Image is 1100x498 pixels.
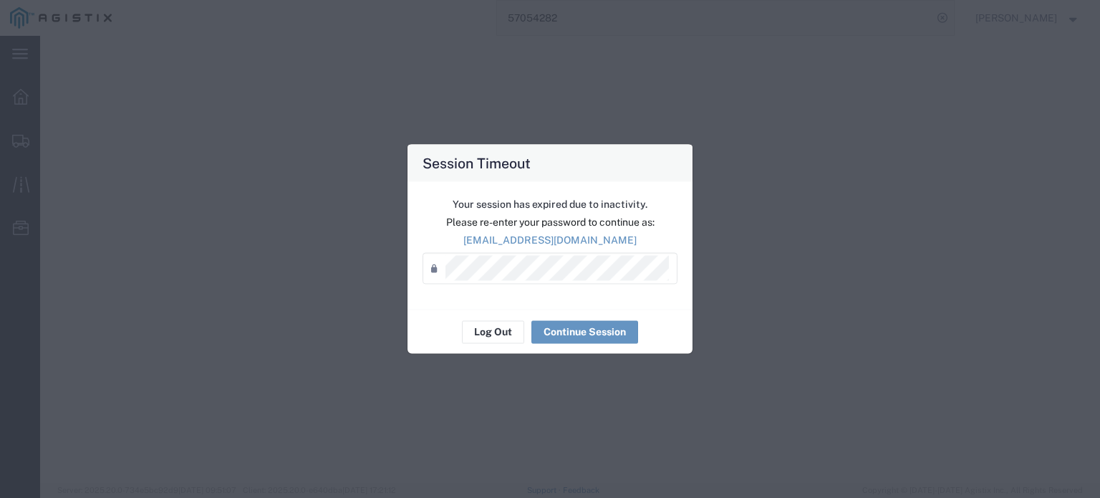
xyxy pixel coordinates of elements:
p: [EMAIL_ADDRESS][DOMAIN_NAME] [423,232,677,247]
button: Log Out [462,320,524,343]
p: Your session has expired due to inactivity. [423,196,677,211]
button: Continue Session [531,320,638,343]
h4: Session Timeout [423,152,531,173]
p: Please re-enter your password to continue as: [423,214,677,229]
